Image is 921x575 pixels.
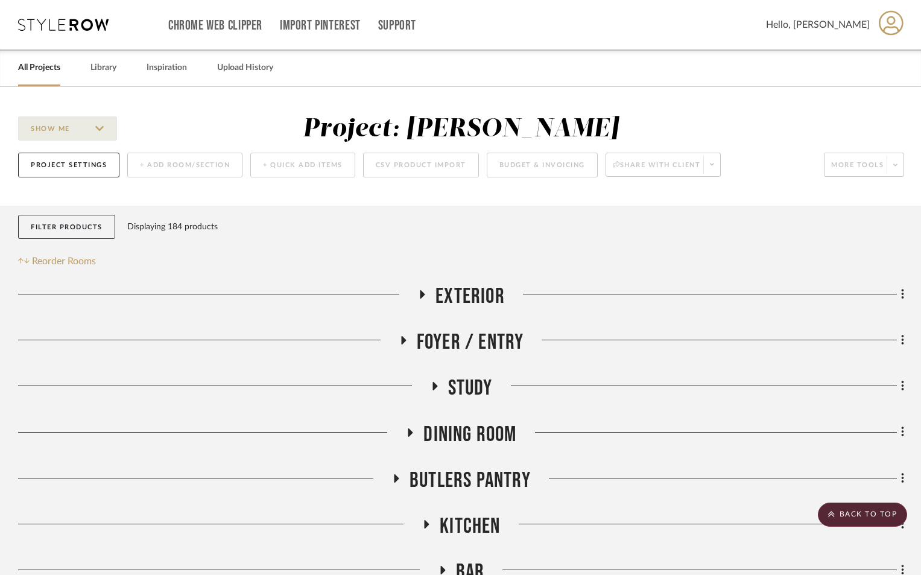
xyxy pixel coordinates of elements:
a: Inspiration [147,60,187,76]
span: Reorder Rooms [32,254,96,268]
span: Foyer / Entry [417,329,524,355]
span: Share with client [613,160,701,179]
button: Project Settings [18,153,119,177]
a: Import Pinterest [280,21,361,31]
div: Displaying 184 products [127,215,218,239]
a: All Projects [18,60,60,76]
span: Kitchen [440,513,500,539]
span: Butlers pantry [410,468,531,494]
button: CSV Product Import [363,153,479,177]
span: Hello, [PERSON_NAME] [766,17,870,32]
span: Exterior [435,284,505,310]
scroll-to-top-button: BACK TO TOP [818,503,907,527]
span: More tools [831,160,884,179]
span: Study [448,375,493,401]
button: Reorder Rooms [18,254,96,268]
button: More tools [824,153,904,177]
a: Library [90,60,116,76]
a: Support [378,21,416,31]
button: + Quick Add Items [250,153,355,177]
div: Project: [PERSON_NAME] [303,116,619,142]
a: Chrome Web Clipper [168,21,262,31]
a: Upload History [217,60,273,76]
button: Share with client [606,153,721,177]
button: + Add Room/Section [127,153,242,177]
span: Dining Room [423,422,516,448]
button: Filter Products [18,215,115,240]
button: Budget & Invoicing [487,153,598,177]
